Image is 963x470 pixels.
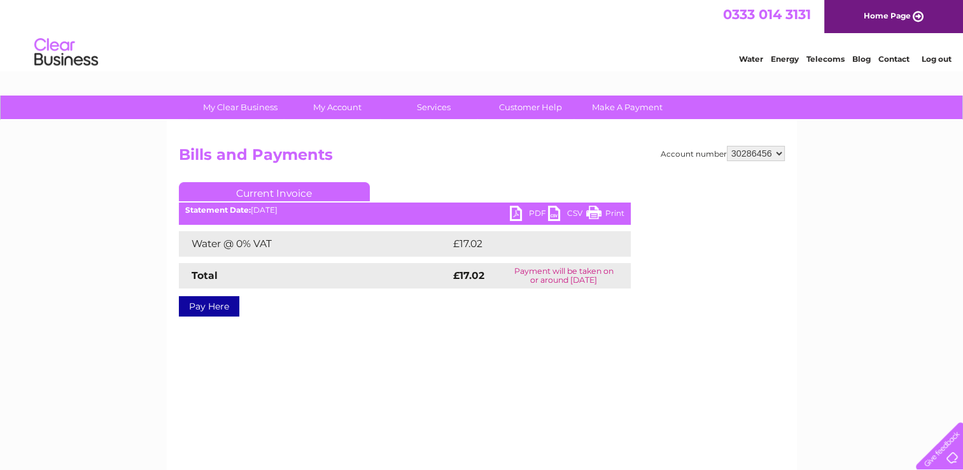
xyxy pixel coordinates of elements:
td: £17.02 [450,231,603,257]
td: Payment will be taken on or around [DATE] [497,263,631,288]
div: [DATE] [179,206,631,215]
a: Make A Payment [575,96,680,119]
b: Statement Date: [185,205,251,215]
a: Blog [852,54,871,64]
div: Account number [661,146,785,161]
div: Clear Business is a trading name of Verastar Limited (registered in [GEOGRAPHIC_DATA] No. 3667643... [181,7,783,62]
a: My Clear Business [188,96,293,119]
td: Water @ 0% VAT [179,231,450,257]
a: My Account [285,96,390,119]
a: Energy [771,54,799,64]
a: PDF [510,206,548,224]
a: Log out [921,54,951,64]
a: Current Invoice [179,182,370,201]
a: Telecoms [806,54,845,64]
a: CSV [548,206,586,224]
strong: Total [192,269,218,281]
strong: £17.02 [453,269,484,281]
a: Contact [878,54,910,64]
a: Customer Help [478,96,583,119]
a: Print [586,206,624,224]
h2: Bills and Payments [179,146,785,170]
img: logo.png [34,33,99,72]
a: Pay Here [179,296,239,317]
a: 0333 014 3131 [723,6,811,22]
a: Water [739,54,763,64]
a: Services [381,96,486,119]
